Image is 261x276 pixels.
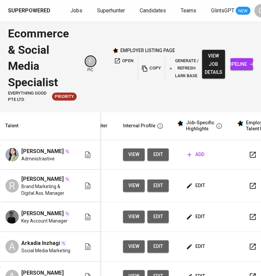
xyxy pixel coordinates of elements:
[207,52,220,77] span: view job details
[8,90,49,103] span: Everything good Pte Ltd
[8,7,50,15] div: Superpowered
[21,147,64,155] span: [PERSON_NAME]
[128,150,139,159] span: view
[147,240,169,253] button: edit
[186,120,214,132] div: Job-Specific Highlights
[21,239,60,247] span: Arkadia Inzhagi
[52,93,77,101] div: New Job received from Demand Team
[187,213,205,221] span: edit
[187,242,205,251] span: edit
[181,7,196,14] span: Teams
[21,155,55,162] span: Administrastive
[120,47,175,54] p: employer listing page
[153,150,163,159] span: edit
[5,179,19,192] div: R
[153,181,163,190] span: edit
[211,7,234,14] span: GlintsGPT
[140,7,167,15] a: Candidates
[185,148,207,161] button: add
[21,175,64,183] span: [PERSON_NAME]
[128,213,139,221] span: view
[236,60,248,68] span: pipeline
[169,67,172,70] img: lark
[5,122,18,130] div: Talent
[112,47,118,53] img: Glints Star
[237,120,243,127] img: glints_star.svg
[142,64,160,72] span: copy
[64,176,70,182] img: magic_wand.svg
[153,242,163,251] span: edit
[123,148,145,161] button: view
[128,181,139,190] span: view
[52,94,77,100] span: Priority
[61,241,66,246] img: magic_wand.svg
[141,56,162,81] button: copy
[123,122,155,130] div: Internal Profile
[185,179,208,192] button: edit
[128,242,139,251] span: view
[123,211,145,223] button: view
[97,7,126,15] a: Superhunter
[202,50,225,79] button: view job details
[114,57,133,65] span: open
[185,240,208,253] button: edit
[64,211,70,216] img: magic_wand.svg
[5,210,19,224] img: Kevin Jonathan Kristianto
[70,7,84,15] a: Jobs
[168,56,202,81] button: lark generate / refresh lark base
[153,213,163,221] span: edit
[64,149,70,154] img: magic_wand.svg
[123,240,145,253] button: view
[140,7,166,14] span: Candidates
[70,7,82,14] span: Jobs
[147,148,169,161] button: edit
[85,55,96,73] div: pic
[85,55,96,67] div: F
[21,183,73,196] span: Brand Marketing & Digital Ass. Manager
[112,56,135,81] a: open
[5,148,19,161] img: Mahevi Kayadoe
[181,7,198,15] a: Teams
[185,211,208,223] button: edit
[21,218,68,224] span: Key Account Manager
[211,7,250,15] a: GlintsGPT NEW
[169,57,200,80] span: generate / refresh lark base
[5,240,19,253] div: A
[230,58,253,71] a: pipeline
[123,179,145,192] button: view
[147,211,169,223] button: edit
[177,120,183,127] img: glints_star.svg
[147,179,169,192] button: edit
[21,247,70,254] span: Social Media Marketing
[187,181,205,190] span: edit
[8,7,52,15] a: Superpowered
[97,7,125,14] span: Superhunter
[21,210,64,218] span: [PERSON_NAME]
[8,25,77,90] div: Ecommerce & Social Media Specialist
[236,8,250,14] span: NEW
[112,56,135,66] button: open
[187,150,204,159] span: add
